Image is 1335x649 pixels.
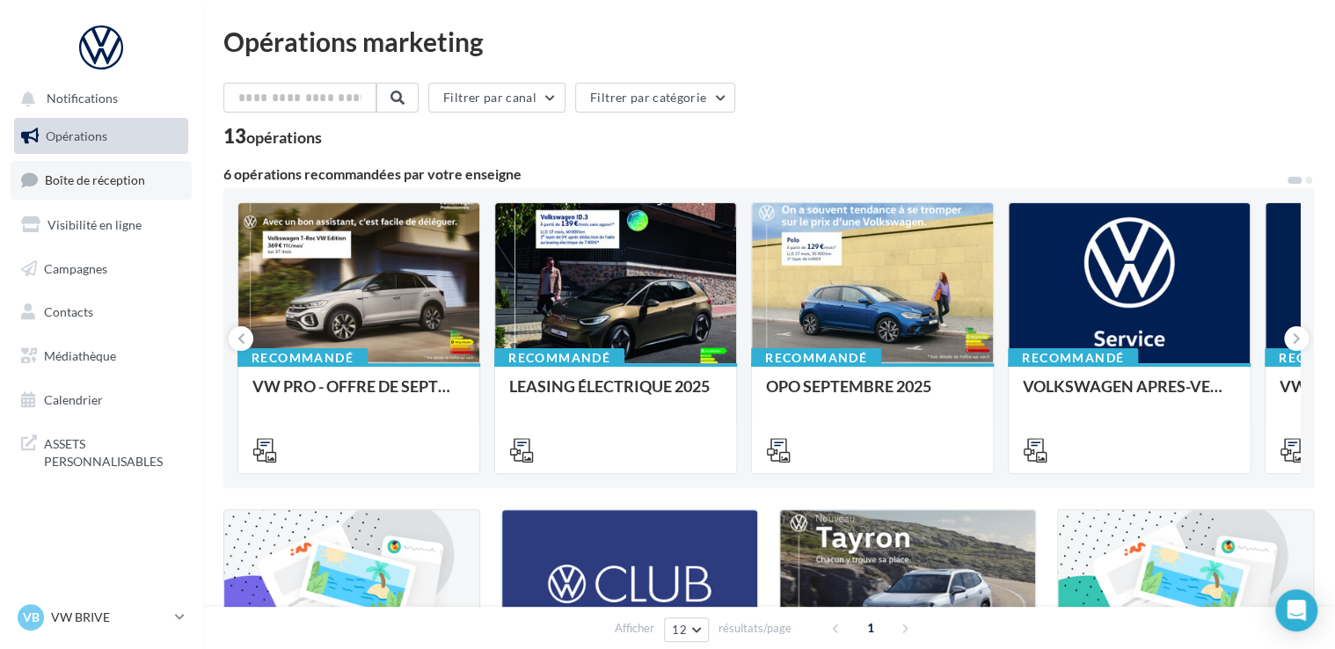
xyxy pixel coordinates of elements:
span: Campagnes [44,260,107,275]
button: Filtrer par catégorie [575,83,735,113]
div: Opérations marketing [223,28,1314,55]
div: opérations [246,129,322,145]
span: résultats/page [719,620,792,637]
span: Visibilité en ligne [47,217,142,232]
a: Contacts [11,294,192,331]
button: Filtrer par canal [428,83,565,113]
span: ASSETS PERSONNALISABLES [44,432,181,470]
div: Recommandé [237,348,368,368]
span: Afficher [615,620,654,637]
div: VW PRO - OFFRE DE SEPTEMBRE 25 [252,377,465,412]
a: Opérations [11,118,192,155]
span: Médiathèque [44,348,116,363]
span: Calendrier [44,392,103,407]
div: Recommandé [1008,348,1138,368]
div: 13 [223,127,322,146]
div: Recommandé [751,348,881,368]
a: Campagnes [11,251,192,288]
span: 1 [857,614,885,642]
span: Notifications [47,91,118,106]
a: Médiathèque [11,338,192,375]
a: Boîte de réception [11,161,192,199]
button: 12 [664,617,709,642]
div: 6 opérations recommandées par votre enseigne [223,167,1286,181]
a: Visibilité en ligne [11,207,192,244]
span: Opérations [46,128,107,143]
p: VW BRIVE [51,609,168,626]
a: ASSETS PERSONNALISABLES [11,425,192,477]
span: 12 [672,623,687,637]
div: VOLKSWAGEN APRES-VENTE [1023,377,1236,412]
span: VB [23,609,40,626]
a: VB VW BRIVE [14,601,188,634]
a: Calendrier [11,382,192,419]
div: LEASING ÉLECTRIQUE 2025 [509,377,722,412]
span: Boîte de réception [45,172,145,187]
div: Recommandé [494,348,624,368]
div: Open Intercom Messenger [1275,589,1317,631]
span: Contacts [44,304,93,319]
div: OPO SEPTEMBRE 2025 [766,377,979,412]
